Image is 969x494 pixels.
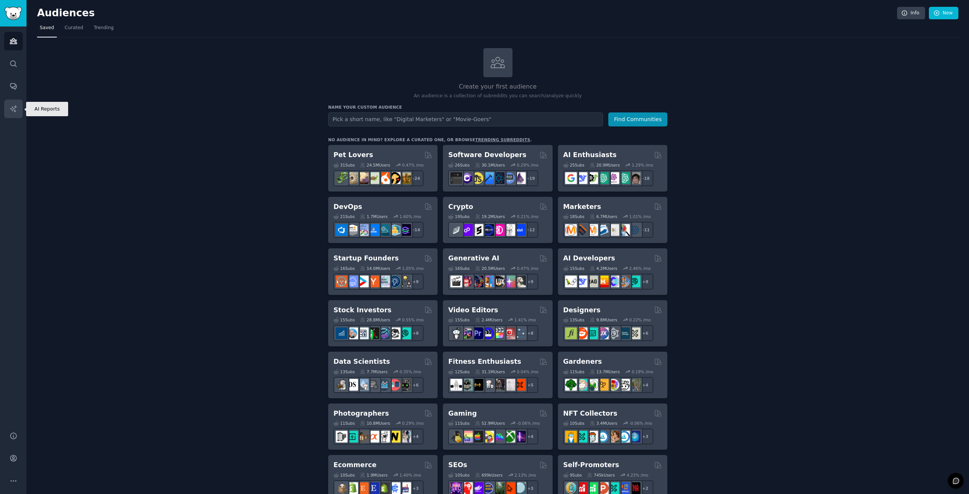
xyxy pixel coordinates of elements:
h2: Startup Founders [333,254,399,263]
div: 11 Sub s [448,421,469,426]
img: defiblockchain [493,224,505,236]
img: platformengineering [378,224,390,236]
a: Saved [37,22,57,37]
img: Nikon [389,431,400,443]
img: learndesign [618,327,630,339]
img: Trading [368,327,379,339]
a: trending subreddits [475,137,530,142]
div: 11 Sub s [563,369,584,374]
img: growmybusiness [399,276,411,287]
img: dropship [336,482,347,494]
img: technicalanalysis [399,327,411,339]
img: Emailmarketing [597,224,609,236]
img: WeddingPhotography [399,431,411,443]
img: Etsy [357,482,369,494]
a: Curated [62,22,86,37]
img: UrbanGardening [618,379,630,391]
img: selfpromotion [586,482,598,494]
div: 0.47 % /mo [402,162,424,168]
img: SaaS [346,276,358,287]
div: 6.7M Users [590,214,617,219]
img: GymMotivation [461,379,473,391]
div: 19.2M Users [475,214,505,219]
div: 0.35 % /mo [400,369,421,374]
img: alphaandbetausers [608,482,619,494]
img: content_marketing [565,224,577,236]
div: 31 Sub s [333,162,355,168]
img: physicaltherapy [503,379,515,391]
img: AskMarketing [586,224,598,236]
div: + 14 [408,222,424,238]
img: LangChain [565,276,577,287]
h2: Self-Promoters [563,460,619,470]
div: 3.4M Users [590,421,617,426]
div: 26 Sub s [448,162,469,168]
img: chatgpt_prompts_ [618,172,630,184]
div: 52.9M Users [475,421,505,426]
div: 16 Sub s [333,266,355,271]
div: 0.21 % /mo [517,214,539,219]
img: analytics [378,379,390,391]
img: UI_Design [586,327,598,339]
img: OpenAIDev [608,172,619,184]
div: 13 Sub s [333,369,355,374]
img: MistralAI [597,276,609,287]
button: Find Communities [608,112,667,126]
h2: Data Scientists [333,357,390,366]
h2: Stock Investors [333,305,391,315]
img: GYM [450,379,462,391]
h2: AI Enthusiasts [563,150,617,160]
img: learnjavascript [472,172,483,184]
img: SEO_Digital_Marketing [450,482,462,494]
h2: Designers [563,305,601,315]
img: UX_Design [629,327,640,339]
div: + 4 [522,429,538,444]
div: 31.1M Users [475,369,505,374]
div: + 9 [522,274,538,290]
img: analog [336,431,347,443]
img: TestMyApp [629,482,640,494]
img: OnlineMarketing [629,224,640,236]
h2: Software Developers [448,150,526,160]
h2: DevOps [333,202,362,212]
div: 30.1M Users [475,162,505,168]
span: Saved [40,25,54,31]
img: ecommerce_growth [399,482,411,494]
img: chatgpt_promptDesign [597,172,609,184]
img: DeepSeek [576,276,587,287]
div: + 12 [522,222,538,238]
div: 20.9M Users [590,162,620,168]
img: dividends [336,327,347,339]
div: 15 Sub s [563,266,584,271]
img: betatests [618,482,630,494]
img: DreamBooth [514,276,526,287]
img: The_SEO [514,482,526,494]
div: 10 Sub s [448,472,469,478]
input: Pick a short name, like "Digital Marketers" or "Movie-Goers" [328,112,603,126]
div: 699k Users [475,472,503,478]
p: An audience is a collection of subreddits you can search/analyze quickly [328,93,667,100]
a: Info [897,7,925,20]
div: -0.06 % /mo [517,421,540,426]
h2: SEOs [448,460,467,470]
h2: Crypto [448,202,473,212]
img: weightroom [482,379,494,391]
a: New [929,7,958,20]
h2: Photographers [333,409,389,418]
img: herpetology [336,172,347,184]
div: 19 Sub s [448,214,469,219]
img: deepdream [472,276,483,287]
div: 1.9M Users [360,472,388,478]
div: 9.8M Users [590,317,617,323]
h2: Create your first audience [328,82,667,92]
img: flowers [608,379,619,391]
div: 25 Sub s [563,162,584,168]
h2: Gaming [448,409,477,418]
img: MachineLearning [336,379,347,391]
div: 10 Sub s [333,472,355,478]
div: 2.46 % /mo [629,266,651,271]
img: GummySearch logo [5,7,22,20]
div: + 6 [637,325,653,341]
img: fitness30plus [493,379,505,391]
div: 11 Sub s [333,421,355,426]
